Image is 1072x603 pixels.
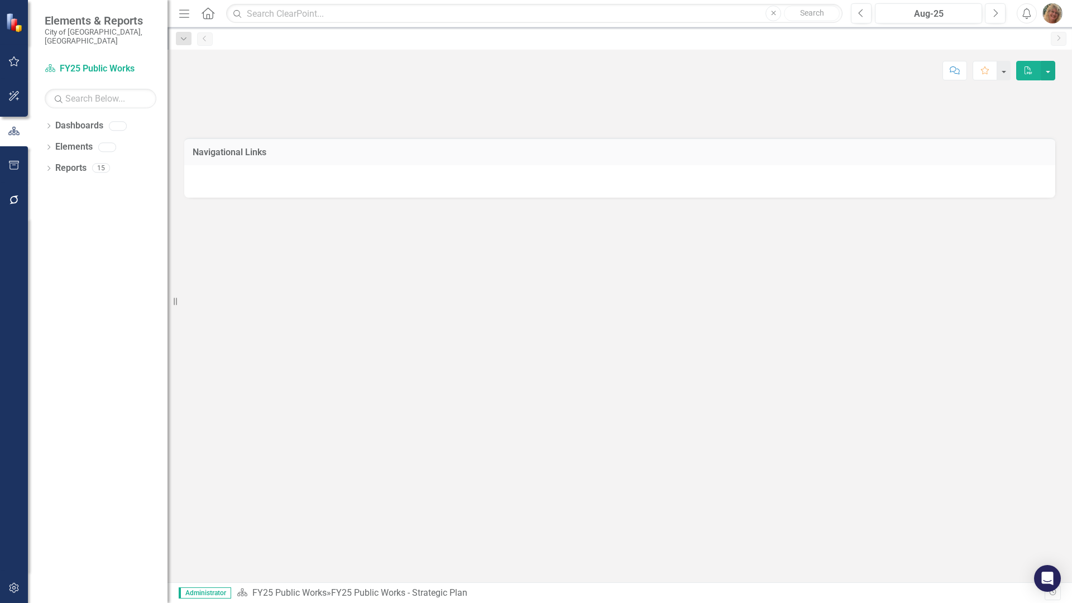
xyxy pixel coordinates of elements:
[784,6,840,21] button: Search
[331,587,467,598] div: FY25 Public Works - Strategic Plan
[879,7,978,21] div: Aug-25
[226,4,843,23] input: Search ClearPoint...
[45,27,156,46] small: City of [GEOGRAPHIC_DATA], [GEOGRAPHIC_DATA]
[1034,565,1061,592] div: Open Intercom Messenger
[45,63,156,75] a: FY25 Public Works
[45,89,156,108] input: Search Below...
[875,3,982,23] button: Aug-25
[193,147,1047,157] h3: Navigational Links
[55,141,93,154] a: Elements
[237,587,1045,600] div: »
[55,162,87,175] a: Reports
[800,8,824,17] span: Search
[252,587,327,598] a: FY25 Public Works
[1042,3,1063,23] img: Hallie Pelham
[55,119,103,132] a: Dashboards
[92,164,110,173] div: 15
[179,587,231,599] span: Administrator
[6,13,25,32] img: ClearPoint Strategy
[45,14,156,27] span: Elements & Reports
